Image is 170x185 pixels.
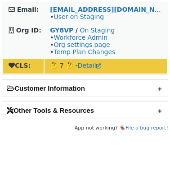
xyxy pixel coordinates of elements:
span: • [50,13,104,20]
strong: Org ID: [16,27,41,34]
footer: App not working? 🪳 [2,124,168,133]
a: User on Staging [54,13,104,20]
strong: / [76,27,78,34]
a: Detail [78,62,101,69]
a: Workforce Admin [54,34,107,41]
td: 🤔 7 🤔 - [45,59,167,74]
a: Temp Plan Changes [54,48,115,55]
strong: CLS: [9,62,31,69]
h2: Customer Information [2,80,168,97]
h2: Other Tools & Resources [2,102,168,119]
a: GY8VP [50,27,73,34]
span: • • • [50,34,115,55]
strong: Email: [17,6,39,13]
a: File a bug report! [125,125,168,131]
a: On Staging [80,27,115,34]
a: Org settings page [54,41,110,48]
